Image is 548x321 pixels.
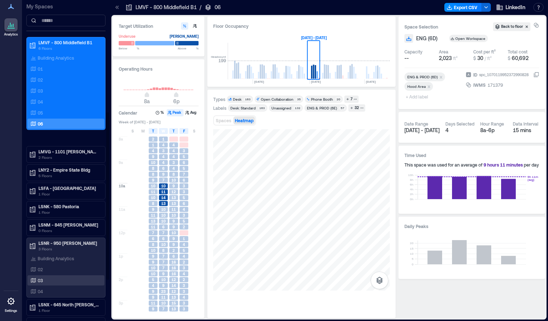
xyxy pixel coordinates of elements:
span: Above % [178,46,199,51]
span: 10a [119,183,125,189]
span: 6 [183,178,185,183]
tspan: 0h [410,197,414,201]
span: $ [473,56,476,61]
div: 57 [339,106,345,110]
p: Building Analytics [38,55,74,61]
span: 10 [151,271,155,276]
span: 1 [152,142,154,148]
span: 10 [171,178,176,183]
div: 132 [293,106,301,110]
span: 4 [183,207,185,212]
text: [DATE] [311,80,321,83]
span: 2 [152,137,154,142]
tspan: 2h [410,192,414,196]
span: 23 [161,289,166,294]
div: Capacity [404,49,422,55]
span: 7 [152,230,154,235]
span: 11 [151,301,155,306]
span: F [183,128,185,134]
h3: Daily Peaks [404,223,539,230]
p: Analytics [4,32,18,37]
span: 10 [161,183,166,189]
span: 3 [183,189,185,194]
h3: Space Selection [404,23,493,30]
span: S [132,128,134,134]
h3: Operating Hours [119,65,199,72]
span: 9 [162,283,164,288]
div: Unassigned [271,105,291,111]
span: 2,023 [439,55,452,61]
span: 8 [152,242,154,247]
span: 11 [151,224,155,229]
div: Days Selected [445,121,474,127]
span: 10 [151,248,155,253]
tspan: 8h [410,178,414,182]
div: Open Workspace [455,36,486,41]
div: 163 [258,106,266,110]
div: Floor Occupancy [213,22,390,30]
span: 2 [183,260,185,265]
p: LNY2 - Empire State Bldg [38,167,100,173]
div: 35 [296,97,302,101]
p: 04 [38,99,43,105]
div: Remove ENG & PROD (6D) [438,74,445,79]
p: 06 [38,121,43,127]
span: 2 [183,277,185,282]
span: 9 [152,178,154,183]
span: 16 [171,265,176,270]
span: 4 [183,242,185,247]
p: Building Analytics [38,255,74,261]
p: 03 [38,88,43,94]
span: 16 [171,271,176,276]
div: Date Range [404,121,428,127]
span: 8a [119,137,123,142]
span: 4 [173,148,175,153]
span: T [173,128,175,134]
span: 12p [119,230,125,235]
div: 32 [353,105,360,111]
p: LSNM - 845 [PERSON_NAME] [38,222,100,228]
span: 10 [151,183,155,189]
span: 9a [119,160,123,165]
span: 4 [162,154,164,159]
span: 10 [161,277,166,282]
span: 4 [162,142,164,148]
span: 3p [119,301,123,306]
tspan: 10h [408,173,414,177]
span: 8a [144,98,150,104]
span: 9 [173,224,175,229]
button: Avg [184,109,199,116]
div: Area [439,49,448,55]
span: 12 [171,277,176,282]
p: LSFA - [GEOGRAPHIC_DATA] [38,185,100,191]
p: LMVG - 1101 [PERSON_NAME] B7 [38,149,100,154]
p: 02 [38,266,43,272]
span: M [141,128,145,134]
span: 9 [152,295,154,300]
span: 13 [171,195,176,200]
span: 9 [173,219,175,224]
span: 2 [183,224,185,229]
span: 13 [171,306,176,311]
p: 01 [38,66,43,72]
button: 7 [344,96,359,103]
div: Total cost [508,49,527,55]
span: 7 [162,306,164,311]
span: 7 [162,260,164,265]
div: [PERSON_NAME] [170,33,199,40]
span: 3 [183,306,185,311]
span: 10 [161,301,166,306]
button: LinkedIn [494,1,527,13]
p: 1 Floor [38,191,100,197]
span: 5 [183,219,185,224]
span: 11 [151,189,155,194]
span: 4 [183,254,185,259]
span: 10 [171,230,176,235]
span: 9 [173,236,175,241]
button: % [155,109,166,116]
span: [DATE] - [DATE] [404,127,440,133]
div: 171379 [487,81,504,89]
div: ENG & PROD (6D) [407,74,438,79]
div: This space was used for an average of per day [404,162,539,168]
div: 8a - 6p [480,127,507,134]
